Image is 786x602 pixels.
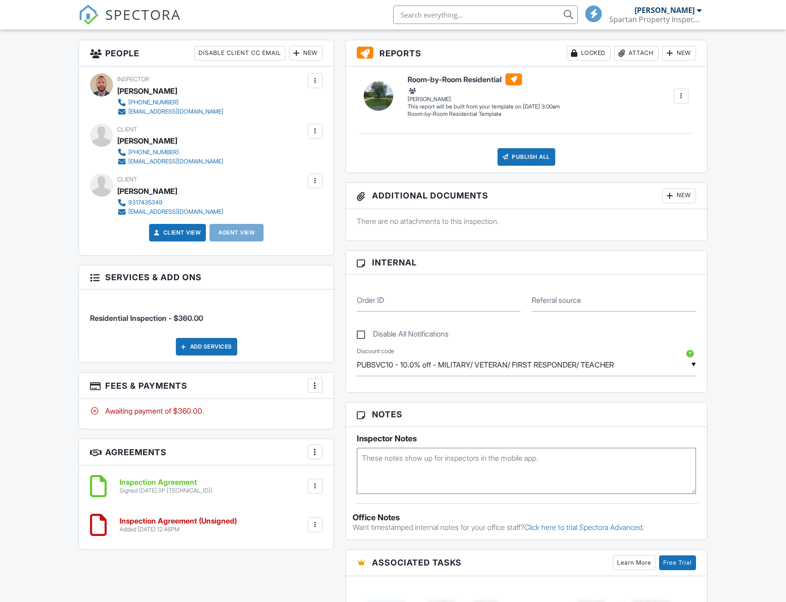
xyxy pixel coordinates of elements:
div: [PERSON_NAME] [635,6,695,15]
input: Search everything... [393,6,578,24]
label: Disable All Notifications [357,330,449,341]
a: Inspection Agreement (Unsigned) Added [DATE] 12:46PM [120,517,237,533]
a: Client View [152,228,201,237]
div: [EMAIL_ADDRESS][DOMAIN_NAME] [128,108,223,115]
div: [PHONE_NUMBER] [128,149,179,156]
a: [EMAIL_ADDRESS][DOMAIN_NAME] [117,207,223,217]
div: [PERSON_NAME] [117,184,177,198]
span: Client [117,176,137,183]
h6: Inspection Agreement (Unsigned) [120,517,237,525]
label: Referral source [532,295,581,305]
a: Click here to trial Spectora Advanced. [524,523,644,532]
div: Awaiting payment of $360.00. [90,406,323,416]
li: Service: Residential Inspection [90,296,323,331]
div: New [289,46,323,60]
h3: Fees & Payments [79,373,334,399]
h3: Agreements [79,439,334,465]
a: Learn More [613,555,655,570]
span: Client [117,126,137,133]
label: Order ID [357,295,384,305]
h5: Inspector Notes [357,434,696,443]
span: Associated Tasks [372,556,462,569]
a: [PHONE_NUMBER] [117,148,223,157]
a: [EMAIL_ADDRESS][DOMAIN_NAME] [117,157,223,166]
h3: Internal [346,251,707,275]
a: [PHONE_NUMBER] [117,98,223,107]
div: New [662,188,696,203]
p: There are no attachments to this inspection. [357,216,696,226]
div: [PERSON_NAME] [117,84,177,98]
div: [PERSON_NAME] [408,86,560,103]
span: Residential Inspection - $360.00 [90,313,203,323]
p: Want timestamped internal notes for your office staff? [353,522,700,532]
div: [EMAIL_ADDRESS][DOMAIN_NAME] [128,158,223,165]
div: Locked [567,46,611,60]
a: SPECTORA [78,12,181,32]
div: [EMAIL_ADDRESS][DOMAIN_NAME] [128,208,223,216]
span: SPECTORA [105,5,181,24]
a: 9317435349 [117,198,223,207]
img: The Best Home Inspection Software - Spectora [78,5,99,25]
div: Office Notes [353,513,700,522]
a: Inspection Agreement Signed [DATE] (IP [TECHNICAL_ID]) [120,478,212,494]
h3: Reports [346,40,707,66]
h6: Room-by-Room Residential [408,73,560,85]
div: Spartan Property Inspections, LLC [609,15,702,24]
div: Signed [DATE] (IP [TECHNICAL_ID]) [120,487,212,494]
label: Discount code [357,347,394,355]
div: Publish All [498,148,555,166]
div: [PHONE_NUMBER] [128,99,179,106]
h3: Services & Add ons [79,265,334,289]
div: Added [DATE] 12:46PM [120,526,237,533]
a: [EMAIL_ADDRESS][DOMAIN_NAME] [117,107,223,116]
h3: People [79,40,334,66]
h6: Inspection Agreement [120,478,212,487]
div: Room-by-Room Residential Template [408,110,560,118]
div: Add Services [176,338,237,355]
div: [PERSON_NAME] [117,134,177,148]
h3: Additional Documents [346,183,707,209]
div: 9317435349 [128,199,162,206]
div: Attach [614,46,659,60]
a: Free Trial [659,555,696,570]
h3: Notes [346,403,707,427]
div: Disable Client CC Email [194,46,285,60]
span: Inspector [117,76,149,83]
div: This report will be built from your template on [DATE] 3:00am [408,103,560,110]
div: New [662,46,696,60]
